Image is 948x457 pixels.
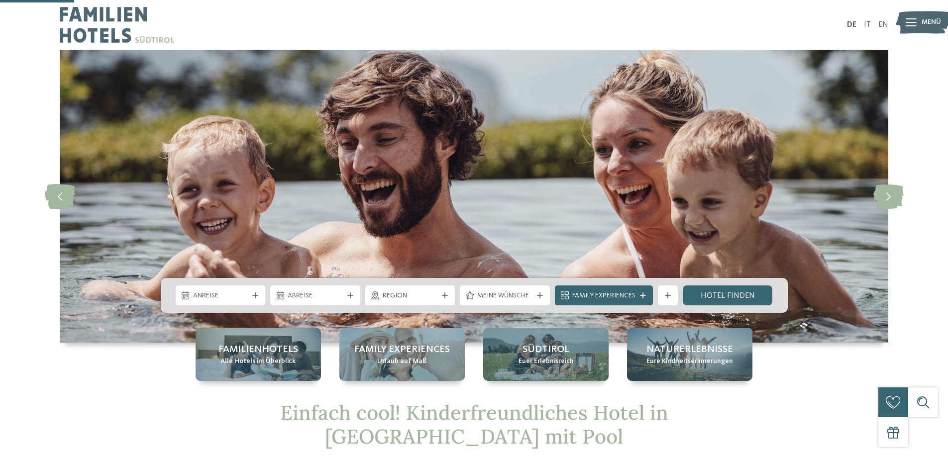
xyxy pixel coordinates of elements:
a: EN [878,21,888,29]
a: Kinderfreundliches Hotel in Südtirol mit Pool gesucht? Südtirol Euer Erlebnisreich [483,328,609,381]
span: Einfach cool! Kinderfreundliches Hotel in [GEOGRAPHIC_DATA] mit Pool [280,400,668,449]
a: Hotel finden [683,285,773,305]
span: Region [383,291,438,301]
span: Naturerlebnisse [646,343,733,357]
a: IT [864,21,871,29]
img: Kinderfreundliches Hotel in Südtirol mit Pool gesucht? [60,50,888,343]
a: Kinderfreundliches Hotel in Südtirol mit Pool gesucht? Naturerlebnisse Eure Kindheitserinnerungen [627,328,752,381]
span: Eure Kindheitserinnerungen [646,357,733,366]
span: Urlaub auf Maß [377,357,426,366]
span: Familienhotels [218,343,298,357]
span: Family Experiences [572,291,635,301]
span: Abreise [288,291,343,301]
span: Anreise [193,291,248,301]
a: Kinderfreundliches Hotel in Südtirol mit Pool gesucht? Family Experiences Urlaub auf Maß [339,328,465,381]
span: Alle Hotels im Überblick [220,357,296,366]
span: Südtirol [523,343,569,357]
span: Menü [922,17,941,27]
a: DE [847,21,856,29]
span: Meine Wünsche [477,291,532,301]
span: Family Experiences [354,343,450,357]
span: Euer Erlebnisreich [519,357,574,366]
a: Kinderfreundliches Hotel in Südtirol mit Pool gesucht? Familienhotels Alle Hotels im Überblick [196,328,321,381]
